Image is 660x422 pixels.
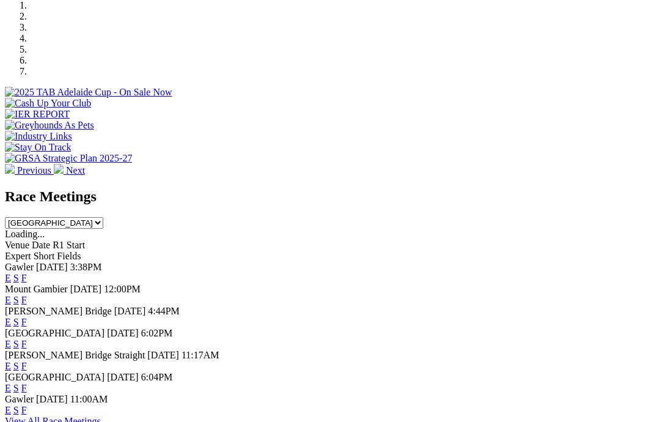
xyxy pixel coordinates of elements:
[66,165,85,176] span: Next
[5,131,72,142] img: Industry Links
[57,251,81,261] span: Fields
[5,383,11,393] a: E
[21,273,27,283] a: F
[147,350,179,360] span: [DATE]
[5,188,655,205] h2: Race Meetings
[5,284,68,294] span: Mount Gambier
[5,273,11,283] a: E
[5,350,145,360] span: [PERSON_NAME] Bridge Straight
[141,328,173,338] span: 6:02PM
[13,361,19,371] a: S
[107,328,139,338] span: [DATE]
[21,361,27,371] a: F
[5,153,132,164] img: GRSA Strategic Plan 2025-27
[5,262,34,272] span: Gawler
[13,405,19,415] a: S
[32,240,50,250] span: Date
[21,339,27,349] a: F
[70,284,102,294] span: [DATE]
[21,383,27,393] a: F
[148,306,180,316] span: 4:44PM
[34,251,55,261] span: Short
[5,142,71,153] img: Stay On Track
[70,262,102,272] span: 3:38PM
[21,295,27,305] a: F
[5,98,91,109] img: Cash Up Your Club
[13,273,19,283] a: S
[5,164,15,174] img: chevron-left-pager-white.svg
[114,306,146,316] span: [DATE]
[13,295,19,305] a: S
[182,350,219,360] span: 11:17AM
[107,372,139,382] span: [DATE]
[5,405,11,415] a: E
[104,284,141,294] span: 12:00PM
[5,394,34,404] span: Gawler
[54,165,85,176] a: Next
[5,165,54,176] a: Previous
[54,164,64,174] img: chevron-right-pager-white.svg
[53,240,85,250] span: R1 Start
[5,251,31,261] span: Expert
[5,109,70,120] img: IER REPORT
[13,317,19,327] a: S
[5,87,172,98] img: 2025 TAB Adelaide Cup - On Sale Now
[5,240,29,250] span: Venue
[5,361,11,371] a: E
[70,394,108,404] span: 11:00AM
[141,372,173,382] span: 6:04PM
[21,405,27,415] a: F
[13,383,19,393] a: S
[36,262,68,272] span: [DATE]
[5,306,112,316] span: [PERSON_NAME] Bridge
[5,229,45,239] span: Loading...
[5,317,11,327] a: E
[5,295,11,305] a: E
[13,339,19,349] a: S
[5,372,105,382] span: [GEOGRAPHIC_DATA]
[17,165,51,176] span: Previous
[5,120,94,131] img: Greyhounds As Pets
[5,328,105,338] span: [GEOGRAPHIC_DATA]
[21,317,27,327] a: F
[36,394,68,404] span: [DATE]
[5,339,11,349] a: E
